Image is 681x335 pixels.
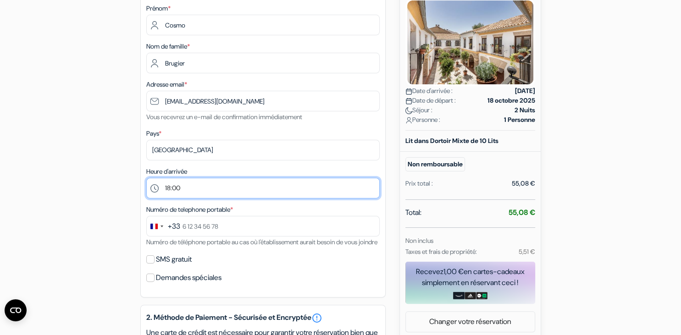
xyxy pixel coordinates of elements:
[146,91,380,111] input: Entrer adresse e-mail
[405,86,453,96] span: Date d'arrivée :
[405,137,498,145] b: Lit dans Dortoir Mixte de 10 Lits
[168,221,180,232] div: +33
[156,271,221,284] label: Demandes spéciales
[5,299,27,321] button: Ouvrir le widget CMP
[405,236,433,245] small: Non inclus
[146,42,190,51] label: Nom de famille
[156,253,192,266] label: SMS gratuit
[405,107,412,114] img: moon.svg
[406,313,535,330] a: Changer votre réservation
[146,80,187,89] label: Adresse email
[147,216,180,236] button: Change country, selected France (+33)
[487,96,535,105] strong: 18 octobre 2025
[146,129,161,138] label: Pays
[146,238,377,246] small: Numéro de téléphone portable au cas où l'établissement aurait besoin de vous joindre
[405,98,412,104] img: calendar.svg
[405,96,456,105] span: Date de départ :
[405,115,440,125] span: Personne :
[405,179,433,188] div: Prix total :
[146,4,171,13] label: Prénom
[146,167,187,176] label: Heure d'arrivée
[311,313,322,324] a: error_outline
[405,88,412,95] img: calendar.svg
[512,179,535,188] div: 55,08 €
[465,292,476,299] img: adidas-card.png
[504,115,535,125] strong: 1 Personne
[146,216,380,236] input: 6 12 34 56 78
[146,53,380,73] input: Entrer le nom de famille
[405,117,412,124] img: user_icon.svg
[405,266,535,288] div: Recevez en cartes-cadeaux simplement en réservant ceci !
[453,292,465,299] img: amazon-card-no-text.png
[405,207,421,218] span: Total:
[146,15,380,35] input: Entrez votre prénom
[476,292,487,299] img: uber-uber-eats-card.png
[515,86,535,96] strong: [DATE]
[146,113,302,121] small: Vous recevrez un e-mail de confirmation immédiatement
[405,157,465,171] small: Non remboursable
[509,208,535,217] strong: 55,08 €
[518,247,535,256] small: 5,51 €
[515,105,535,115] strong: 2 Nuits
[146,205,233,214] label: Numéro de telephone portable
[443,267,464,276] span: 1,00 €
[405,247,477,256] small: Taxes et frais de propriété:
[146,313,380,324] h5: 2. Méthode de Paiement - Sécurisée et Encryptée
[405,105,432,115] span: Séjour :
